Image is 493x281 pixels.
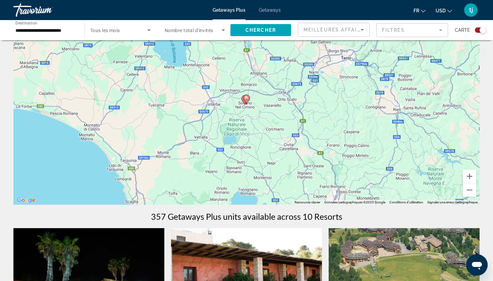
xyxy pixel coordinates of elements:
[259,7,281,13] a: Getaways
[230,24,291,36] button: Chercher
[15,196,37,205] a: Ouvrir cette zone dans Google Maps (dans une nouvelle fenêtre)
[455,25,470,35] span: Carte
[463,170,476,183] button: Zoom avant
[324,200,385,204] span: Données cartographiques ©2025 Google
[376,23,448,37] button: Filter
[462,3,480,17] button: User Menu
[165,28,213,33] span: Nombre total d'invités
[213,7,245,13] a: Getaways Plus
[15,20,37,25] span: Destination
[15,196,37,205] img: Google
[414,6,426,15] button: Change language
[389,200,423,204] a: Conditions d'utilisation (s'ouvre dans un nouvel onglet)
[414,8,419,13] span: fr
[436,6,452,15] button: Change currency
[151,211,342,221] h1: 357 Getaways Plus units available across 10 Resorts
[436,8,446,13] span: USD
[463,183,476,197] button: Zoom arrière
[304,26,364,34] mat-select: Sort by
[304,27,368,32] span: Meilleures affaires
[294,200,320,205] button: Raccourcis clavier
[427,200,478,204] a: Signaler une erreur cartographique
[469,7,473,13] span: tj
[90,28,120,33] span: Tous les mois
[466,254,488,276] iframe: Bouton de lancement de la fenêtre de messagerie
[245,27,276,33] span: Chercher
[13,1,80,19] a: Travorium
